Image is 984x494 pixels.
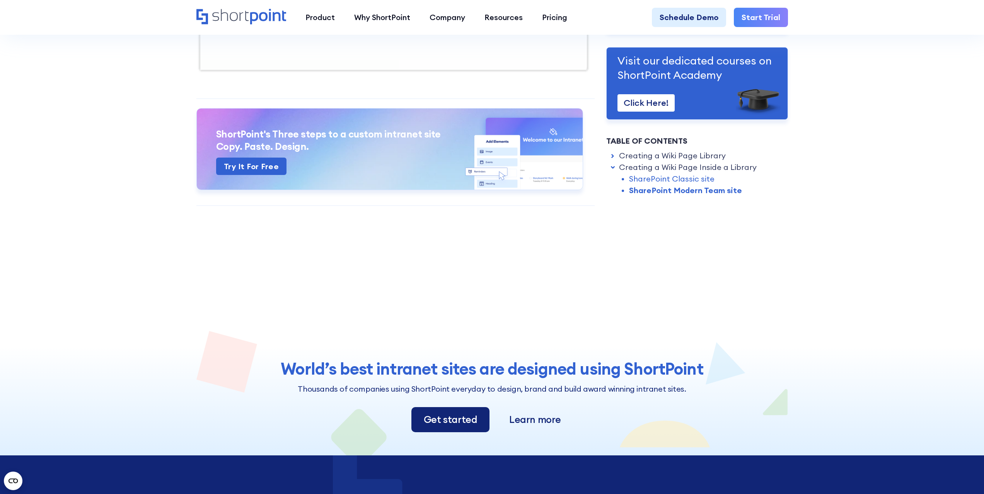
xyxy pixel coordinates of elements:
[430,12,465,23] div: Company
[606,136,788,147] div: Table of Contents
[619,150,726,162] a: Creating a Wiki Page Library
[216,158,287,175] a: Try it for free
[475,8,532,27] a: Resources
[617,95,675,112] a: Click Here!
[484,12,523,23] div: Resources
[305,12,335,23] div: Product
[652,8,726,27] a: Schedule Demo
[617,54,777,82] p: Visit our dedicated courses on ShortPoint Academy
[498,408,573,431] a: Learn more
[420,8,475,27] a: Company
[344,8,420,27] a: Why ShortPoint
[196,9,287,25] a: Home
[629,185,742,197] a: SharePoint Modern Team site
[216,128,563,153] h3: ShortPoint's Three steps to a custom intranet site Copy. Paste. Design.
[542,12,567,23] div: Pricing
[296,8,344,27] a: Product
[845,404,984,494] iframe: Chat Widget
[619,162,757,173] a: Creating a Wiki Page Inside a Library
[411,407,490,432] a: Get started
[734,8,788,27] a: Start Trial
[532,8,577,27] a: Pricing
[4,472,22,490] button: Open CMP widget
[354,12,410,23] div: Why ShortPoint
[629,173,715,185] a: SharePoint Classic site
